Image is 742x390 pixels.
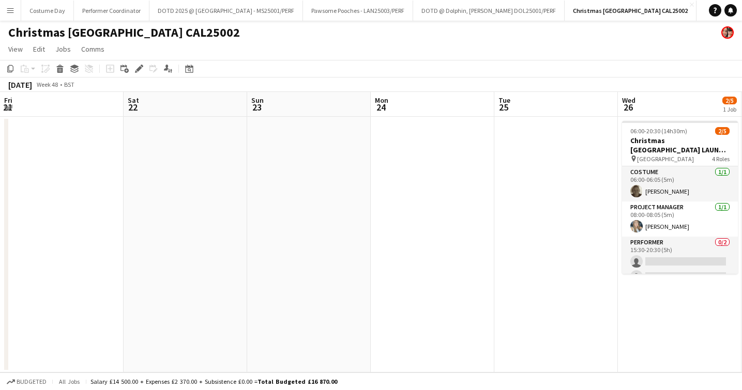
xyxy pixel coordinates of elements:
[17,378,47,385] span: Budgeted
[715,127,730,135] span: 2/5
[622,121,738,274] app-job-card: 06:00-20:30 (14h30m)2/5Christmas [GEOGRAPHIC_DATA] LAUNCH CAL25002/PERF [GEOGRAPHIC_DATA]4 RolesC...
[8,25,240,40] h1: Christmas [GEOGRAPHIC_DATA] CAL25002
[149,1,303,21] button: DOTD 2025 @ [GEOGRAPHIC_DATA] - MS25001/PERF
[51,42,75,56] a: Jobs
[90,378,337,385] div: Salary £14 500.00 + Expenses £2 370.00 + Subsistence £0.00 =
[3,101,12,113] span: 21
[21,1,74,21] button: Costume Day
[64,81,74,88] div: BST
[712,155,730,163] span: 4 Roles
[622,136,738,154] h3: Christmas [GEOGRAPHIC_DATA] LAUNCH CAL25002/PERF
[34,81,60,88] span: Week 48
[29,42,49,56] a: Edit
[637,155,694,163] span: [GEOGRAPHIC_DATA]
[8,44,23,54] span: View
[8,80,32,90] div: [DATE]
[565,1,696,21] button: Christmas [GEOGRAPHIC_DATA] CAL25002
[620,101,635,113] span: 26
[622,201,738,237] app-card-role: Project Manager1/108:00-08:05 (5m)[PERSON_NAME]
[498,96,510,105] span: Tue
[413,1,565,21] button: DOTD @ Dolphin, [PERSON_NAME] DOL25001/PERF
[74,1,149,21] button: Performer Coordinator
[126,101,139,113] span: 22
[33,44,45,54] span: Edit
[251,96,264,105] span: Sun
[622,237,738,287] app-card-role: Performer0/215:30-20:30 (5h)
[303,1,413,21] button: Pawsome Pooches - LAN25003/PERF
[55,44,71,54] span: Jobs
[4,42,27,56] a: View
[57,378,82,385] span: All jobs
[723,105,736,113] div: 1 Job
[77,42,109,56] a: Comms
[622,96,635,105] span: Wed
[128,96,139,105] span: Sat
[258,378,337,385] span: Total Budgeted £16 870.00
[497,101,510,113] span: 25
[722,97,737,104] span: 2/5
[5,376,48,387] button: Budgeted
[81,44,104,54] span: Comms
[375,96,388,105] span: Mon
[630,127,687,135] span: 06:00-20:30 (14h30m)
[250,101,264,113] span: 23
[373,101,388,113] span: 24
[4,96,12,105] span: Fri
[622,166,738,201] app-card-role: Costume1/106:00-06:05 (5m)[PERSON_NAME]
[721,26,734,39] app-user-avatar: Performer Department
